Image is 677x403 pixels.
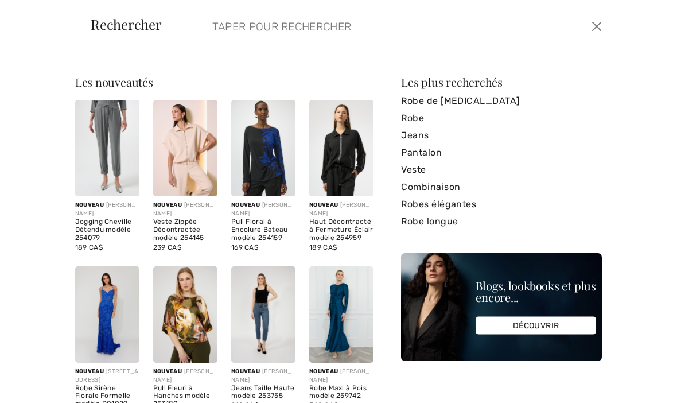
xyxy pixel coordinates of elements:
div: Jeans Taille Haute modèle 253755 [231,385,295,401]
span: Nouveau [231,201,260,208]
a: Jeans [401,127,602,144]
div: Haut Décontracté à Fermeture Éclair modèle 254959 [309,218,373,242]
div: Pull Floral à Encolure Bateau modèle 254159 [231,218,295,242]
img: Veste Zippée Décontractée modèle 254145. Black [153,100,217,196]
div: Veste Zippée Décontractée modèle 254145 [153,218,217,242]
div: [PERSON_NAME] [75,201,139,218]
a: Combinaison [401,179,602,196]
div: Les plus recherchés [401,76,602,88]
div: [PERSON_NAME] [231,367,295,385]
span: Nouveau [153,368,182,375]
span: Rechercher [91,17,162,31]
div: DÉCOUVRIR [476,317,596,335]
a: Robe longue [401,213,602,230]
span: Nouveau [309,368,338,375]
a: Veste [401,161,602,179]
div: [PERSON_NAME] [309,201,373,218]
div: [PERSON_NAME] [153,367,217,385]
span: Nouveau [309,201,338,208]
a: Pantalon [401,144,602,161]
input: TAPER POUR RECHERCHER [204,9,492,44]
img: Robe Sirène Florale Formelle modèle P01029. Royal [75,266,139,363]
a: Robes élégantes [401,196,602,213]
div: [STREET_ADDRESS] [75,367,139,385]
img: Jeans Taille Haute modèle 253755. Blue [231,266,295,363]
span: Les nouveautés [75,74,153,90]
img: Haut Décontracté à Fermeture Éclair modèle 254959. Black [309,100,373,196]
span: Nouveau [153,201,182,208]
img: Blogs, lookbooks et plus encore... [401,253,602,361]
img: Jogging Cheville Détendu modèle 254079. Grey melange [75,100,139,196]
span: 189 CA$ [309,243,337,251]
div: [PERSON_NAME] [231,201,295,218]
a: Robe [401,110,602,127]
div: Robe Maxi à Pois modèle 259742 [309,385,373,401]
div: [PERSON_NAME] [309,367,373,385]
div: Blogs, lookbooks et plus encore... [476,280,596,303]
span: Aide [26,8,49,18]
a: Robe de [MEDICAL_DATA] [401,92,602,110]
span: 189 CA$ [75,243,103,251]
img: Pull Floral à Encolure Bateau modèle 254159. Black/Royal Sapphire [231,100,295,196]
div: Jogging Cheville Détendu modèle 254079 [75,218,139,242]
span: 239 CA$ [153,243,181,251]
div: [PERSON_NAME] [153,201,217,218]
span: Nouveau [231,368,260,375]
span: 169 CA$ [231,243,258,251]
button: Ferme [589,17,605,36]
span: Nouveau [75,368,104,375]
span: Nouveau [75,201,104,208]
img: Pull Fleuri à Hanches modèle 253180. Fern [153,266,217,363]
img: Robe Maxi à Pois modèle 259742. Peacock [309,266,373,363]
